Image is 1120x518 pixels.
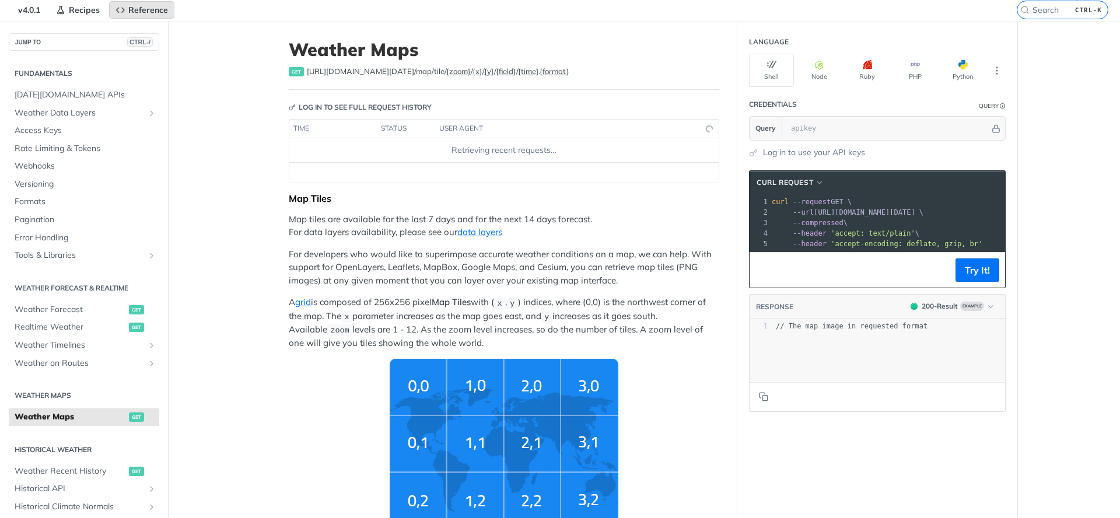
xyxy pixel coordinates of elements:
[990,123,1002,134] button: Hide
[129,323,144,332] span: get
[518,66,538,76] label: {time}
[831,240,982,248] span: 'accept-encoding: deflate, gzip, br'
[510,299,514,307] span: y
[9,193,159,211] a: Formats
[432,296,471,307] strong: Map Tiles
[147,502,156,512] button: Show subpages for Historical Climate Normals
[9,247,159,264] a: Tools & LibrariesShow subpages for Tools & Libraries
[793,198,831,206] span: --request
[15,214,156,226] span: Pagination
[892,54,937,87] button: PHP
[15,89,156,101] span: [DATE][DOMAIN_NAME] APIs
[1000,103,1006,109] i: Information
[9,68,159,79] h2: Fundamentals
[446,66,471,76] label: {zoom}
[473,66,482,76] label: {x}
[147,108,156,118] button: Show subpages for Weather Data Layers
[109,1,174,19] a: Reference
[9,318,159,336] a: Realtime Weatherget
[785,117,990,140] input: apikey
[979,101,999,110] div: Query
[772,198,789,206] span: curl
[289,104,296,111] svg: Key
[9,355,159,372] a: Weather on RoutesShow subpages for Weather on Routes
[9,408,159,426] a: Weather Mapsget
[9,463,159,480] a: Weather Recent Historyget
[9,283,159,293] h2: Weather Forecast & realtime
[12,1,47,19] span: v4.0.1
[9,390,159,401] h2: Weather Maps
[793,229,827,237] span: --header
[127,37,153,47] span: CTRL-/
[755,261,772,279] button: Copy to clipboard
[15,107,144,119] span: Weather Data Layers
[128,5,168,15] span: Reference
[757,177,813,188] span: cURL Request
[992,65,1002,76] svg: More ellipsis
[9,122,159,139] a: Access Keys
[9,337,159,354] a: Weather TimelinesShow subpages for Weather Timelines
[129,305,144,314] span: get
[755,301,794,313] button: RESPONSE
[496,66,516,76] label: {field}
[50,1,106,19] a: Recipes
[772,219,848,227] span: \
[9,480,159,498] a: Historical APIShow subpages for Historical API
[750,239,769,249] div: 5
[15,143,156,155] span: Rate Limiting & Tokens
[15,160,156,172] span: Webhooks
[749,37,789,47] div: Language
[15,339,144,351] span: Weather Timelines
[15,466,126,477] span: Weather Recent History
[9,444,159,455] h2: Historical Weather
[9,301,159,318] a: Weather Forecastget
[15,483,144,495] span: Historical API
[9,86,159,104] a: [DATE][DOMAIN_NAME] APIs
[15,196,156,208] span: Formats
[956,258,999,282] button: Try It!
[289,120,377,138] th: time
[9,33,159,51] button: JUMP TOCTRL-/
[147,341,156,350] button: Show subpages for Weather Timelines
[540,66,569,76] label: {format}
[797,54,842,87] button: Node
[749,54,794,87] button: Shell
[307,66,569,78] span: https://api.tomorrow.io/v4/map/tile/{zoom}/{x}/{y}/{field}/{time}.{format}
[940,54,985,87] button: Python
[1020,5,1030,15] svg: Search
[15,125,156,136] span: Access Keys
[749,99,797,110] div: Credentials
[750,321,768,331] div: 1
[15,232,156,244] span: Error Handling
[922,301,958,311] div: 200 - Result
[330,326,349,335] span: zoom
[69,5,100,15] span: Recipes
[905,300,999,312] button: 200200-ResultExample
[911,303,918,310] span: 200
[15,178,156,190] span: Versioning
[988,62,1006,79] button: More Languages
[960,302,984,311] span: Example
[497,299,502,307] span: x
[15,304,126,316] span: Weather Forecast
[750,197,769,207] div: 1
[9,104,159,122] a: Weather Data LayersShow subpages for Weather Data Layers
[129,467,144,476] span: get
[544,313,549,321] span: y
[750,218,769,228] div: 3
[793,219,843,227] span: --compressed
[289,102,432,113] div: Log in to see full request history
[289,213,719,239] p: Map tiles are available for the last 7 days and for the next 14 days forecast. For data layers av...
[776,322,928,330] span: // The map image in requested format
[9,140,159,157] a: Rate Limiting & Tokens
[9,211,159,229] a: Pagination
[15,321,126,333] span: Realtime Weather
[750,117,782,140] button: Query
[147,359,156,368] button: Show subpages for Weather on Routes
[772,208,923,216] span: [URL][DOMAIN_NAME][DATE] \
[755,123,776,134] span: Query
[772,229,919,237] span: \
[294,144,714,156] div: Retrieving recent requests…
[147,484,156,494] button: Show subpages for Historical API
[295,296,311,307] a: grid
